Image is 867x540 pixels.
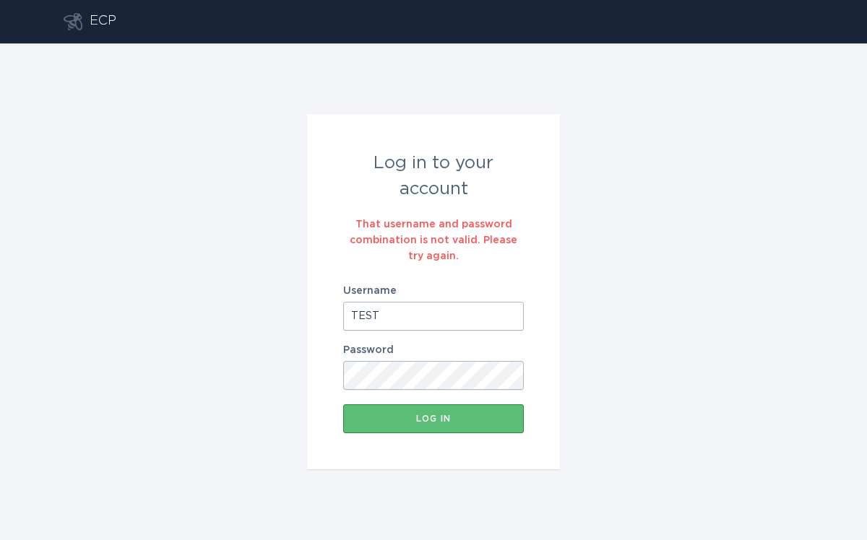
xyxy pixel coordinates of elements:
button: Go to dashboard [64,13,82,30]
div: That username and password combination is not valid. Please try again. [343,217,524,264]
label: Username [343,286,524,296]
div: Log in [350,414,517,423]
button: Log in [343,404,524,433]
label: Password [343,345,524,355]
div: Log in to your account [343,150,524,202]
div: ECP [90,13,116,30]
